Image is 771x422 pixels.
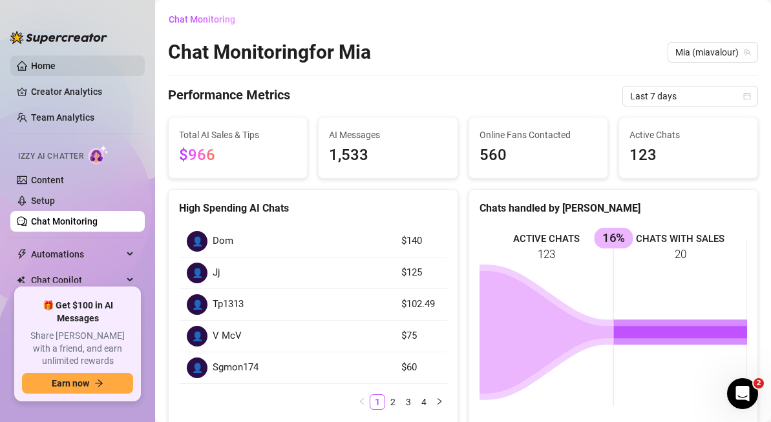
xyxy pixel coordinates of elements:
[31,196,55,206] a: Setup
[213,360,259,376] span: Sgmon174
[52,378,89,388] span: Earn now
[213,234,233,249] span: Dom
[358,397,366,405] span: left
[187,294,207,315] div: 👤
[436,397,443,405] span: right
[187,263,207,283] div: 👤
[89,145,109,164] img: AI Chatter
[179,200,447,216] div: High Spending AI Chats
[168,40,371,65] h2: Chat Monitoring for Mia
[31,81,134,102] a: Creator Analytics
[416,394,432,410] li: 4
[754,378,764,388] span: 2
[401,394,416,410] li: 3
[168,86,290,106] h4: Performance Metrics
[401,395,416,409] a: 3
[480,128,597,142] span: Online Fans Contacted
[354,394,370,410] button: left
[385,394,401,410] li: 2
[354,394,370,410] li: Previous Page
[17,249,27,259] span: thunderbolt
[94,379,103,388] span: arrow-right
[213,297,244,312] span: Tp1313
[31,175,64,185] a: Content
[743,92,751,100] span: calendar
[629,143,747,168] span: 123
[386,395,400,409] a: 2
[187,357,207,378] div: 👤
[213,328,242,344] span: V McV
[31,270,123,290] span: Chat Copilot
[401,297,439,312] article: $102.49
[31,244,123,265] span: Automations
[168,9,246,30] button: Chat Monitoring
[213,265,220,281] span: Jj
[179,146,215,164] span: $966
[31,112,94,123] a: Team Analytics
[401,234,439,249] article: $140
[370,395,385,409] a: 1
[22,330,133,368] span: Share [PERSON_NAME] with a friend, and earn unlimited rewards
[187,231,207,252] div: 👤
[675,43,750,62] span: Mia (miavalour)
[169,14,235,25] span: Chat Monitoring
[401,360,439,376] article: $60
[401,265,439,281] article: $125
[22,373,133,394] button: Earn nowarrow-right
[370,394,385,410] li: 1
[727,378,758,409] iframe: Intercom live chat
[179,128,297,142] span: Total AI Sales & Tips
[432,394,447,410] button: right
[31,61,56,71] a: Home
[22,299,133,325] span: 🎁 Get $100 in AI Messages
[480,143,597,168] span: 560
[18,150,83,163] span: Izzy AI Chatter
[17,276,25,285] img: Chat Copilot
[630,86,750,106] span: Last 7 days
[329,143,447,168] span: 1,533
[432,394,447,410] li: Next Page
[31,216,98,226] a: Chat Monitoring
[10,31,107,44] img: logo-BBDzfeDw.svg
[401,328,439,344] article: $75
[417,395,431,409] a: 4
[329,128,447,142] span: AI Messages
[743,48,751,56] span: team
[187,326,207,347] div: 👤
[629,128,747,142] span: Active Chats
[480,200,748,216] div: Chats handled by [PERSON_NAME]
